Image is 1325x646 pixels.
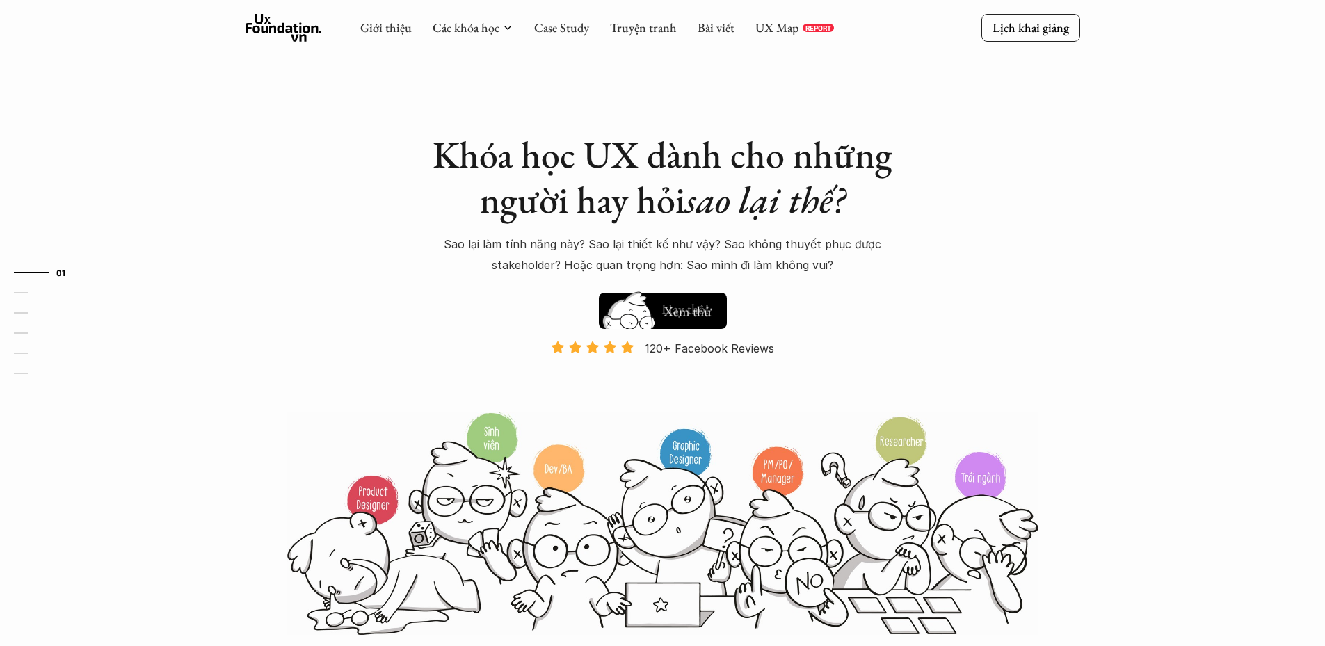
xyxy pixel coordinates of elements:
[534,19,589,35] a: Case Study
[755,19,799,35] a: UX Map
[645,338,774,359] p: 120+ Facebook Reviews
[993,19,1069,35] p: Lịch khai giảng
[610,19,677,35] a: Truyện tranh
[14,264,80,281] a: 01
[661,299,709,318] h5: Hay thôi
[981,14,1080,41] a: Lịch khai giảng
[419,132,906,223] h1: Khóa học UX dành cho những người hay hỏi
[539,340,787,410] a: 120+ Facebook Reviews
[698,19,734,35] a: Bài viết
[360,19,412,35] a: Giới thiệu
[805,24,831,32] p: REPORT
[419,234,906,276] p: Sao lại làm tính năng này? Sao lại thiết kế như vậy? Sao không thuyết phục được stakeholder? Hoặc...
[433,19,499,35] a: Các khóa học
[661,302,713,321] h5: Xem thử
[56,268,66,277] strong: 01
[599,286,727,329] a: Hay thôiXem thử
[685,175,845,224] em: sao lại thế?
